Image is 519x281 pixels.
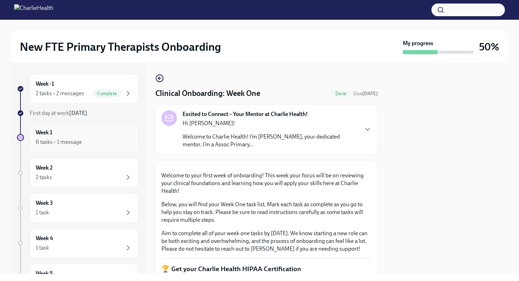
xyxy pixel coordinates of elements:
[17,228,138,258] a: Week 41 task
[17,193,138,223] a: Week 31 task
[161,230,372,253] p: Aim to complete all of your week one tasks by [DATE]. We know starting a new role can be both exc...
[36,270,53,277] h6: Week 5
[36,90,84,97] div: 2 tasks • 2 messages
[36,199,53,207] h6: Week 3
[17,123,138,152] a: Week 16 tasks • 1 message
[17,74,138,104] a: Week -12 tasks • 2 messagesComplete
[161,264,372,274] p: 🏆 Get your Charlie Health HIPAA Certification
[155,88,260,99] h4: Clinical Onboarding: Week One
[183,120,358,127] p: Hi [PERSON_NAME]!
[36,173,52,181] div: 2 tasks
[36,164,53,172] h6: Week 2
[36,244,49,252] div: 1 task
[30,110,87,116] span: First day at work
[362,91,378,97] strong: [DATE]
[353,91,378,97] span: Due
[479,41,499,53] h3: 50%
[20,40,221,54] h2: New FTE Primary Therapists Onboarding
[183,110,308,118] strong: Excited to Connect – Your Mentor at Charlie Health!
[331,91,351,96] span: Done
[17,158,138,188] a: Week 22 tasks
[183,133,358,148] p: Welcome to Charlie Health! I’m [PERSON_NAME], your dedicated mentor. I’m a Assoc Primary...
[36,209,49,216] div: 1 task
[17,109,138,117] a: First day at work[DATE]
[69,110,87,116] strong: [DATE]
[14,4,53,16] img: CharlieHealth
[36,80,54,88] h6: Week -1
[36,138,82,146] div: 6 tasks • 1 message
[403,39,433,47] strong: My progress
[161,172,372,195] p: Welcome to your first week of onboarding! This week your focus will be on reviewing your clinical...
[93,91,121,96] span: Complete
[36,129,52,136] h6: Week 1
[36,234,53,242] h6: Week 4
[161,201,372,224] p: Below, you will find your Week One task list. Mark each task as complete as you go to help you st...
[353,90,378,97] span: September 8th, 2025 09:00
